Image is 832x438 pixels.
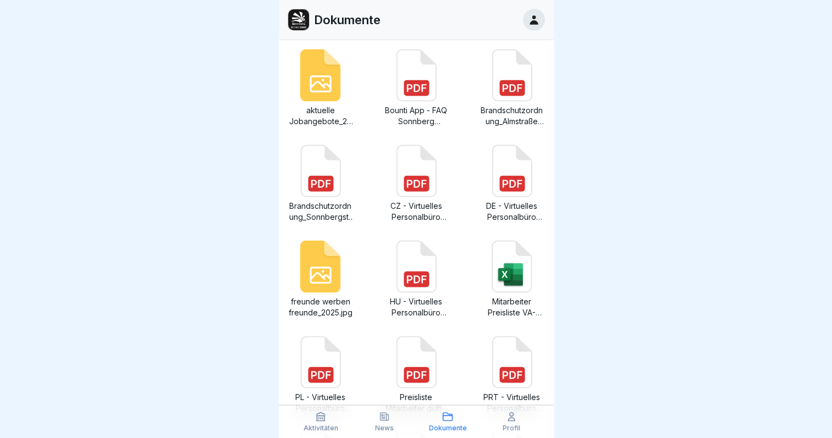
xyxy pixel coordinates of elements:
p: CZ - Virtuelles Personalbüro AIDA - 072025.pdf [383,201,449,223]
a: Brandschutzordnung_Almstraße 15_20250508.pdf [479,49,545,127]
p: DE - Virtuelles Personalbüro AIDA - 072025.pdf [479,201,545,223]
p: Brandschutzordnung_Almstraße 15_20250508.pdf [479,105,545,127]
p: Dokumente [429,424,467,432]
p: Dokumente [314,13,381,27]
a: HU - Virtuelles Personalbüro AIDA - 072025.pdf [383,240,449,318]
p: Brandschutzordnung_Sonnbergstraße 1_20250508.pdf [288,201,354,223]
a: aktuelle Jobangebote_28082025.jpg [288,49,354,127]
a: freunde werben freunde_2025.jpg [288,240,354,318]
p: Aktivitäten [304,424,338,432]
a: PRT - Virtuelles Personalbüro AIDA - 072025.pdf [479,336,545,414]
p: Profil [503,424,520,432]
p: Bounti App - FAQ Sonnberg Biofleisch.pdf [383,105,449,127]
p: aktuelle Jobangebote_28082025.jpg [288,105,354,127]
p: PL - Virtuelles Personalbüro AIDA - 072025.pdf [288,392,354,414]
a: PL - Virtuelles Personalbüro AIDA - 072025.pdf [288,336,354,414]
p: freunde werben freunde_2025.jpg [288,296,354,318]
p: Preisliste Mitarbeiter gültig ab [DATE].pdf [383,392,449,414]
p: PRT - Virtuelles Personalbüro AIDA - 072025.pdf [479,392,545,414]
a: CZ - Virtuelles Personalbüro AIDA - 072025.pdf [383,145,449,223]
a: Bounti App - FAQ Sonnberg Biofleisch.pdf [383,49,449,127]
img: zazc8asra4ka39jdtci05bj8.png [288,9,309,30]
a: DE - Virtuelles Personalbüro AIDA - 072025.pdf [479,145,545,223]
a: Preisliste Mitarbeiter gültig ab [DATE].pdf [383,336,449,414]
p: News [375,424,394,432]
p: HU - Virtuelles Personalbüro AIDA - 072025.pdf [383,296,449,318]
a: Brandschutzordnung_Sonnbergstraße 1_20250508.pdf [288,145,354,223]
a: Mitarbeiter Preisliste VA- Ware gültig ab [DATE].xlsx [479,240,545,318]
p: Mitarbeiter Preisliste VA- Ware gültig ab [DATE].xlsx [479,296,545,318]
